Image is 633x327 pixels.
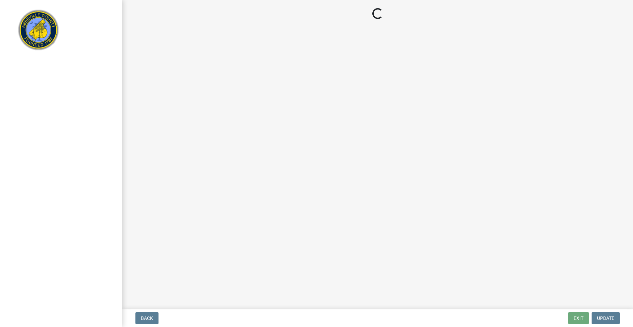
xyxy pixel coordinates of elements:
[568,312,589,324] button: Exit
[597,315,614,321] span: Update
[135,312,159,324] button: Back
[141,315,153,321] span: Back
[14,7,63,57] img: Abbeville County, South Carolina
[592,312,620,324] button: Update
